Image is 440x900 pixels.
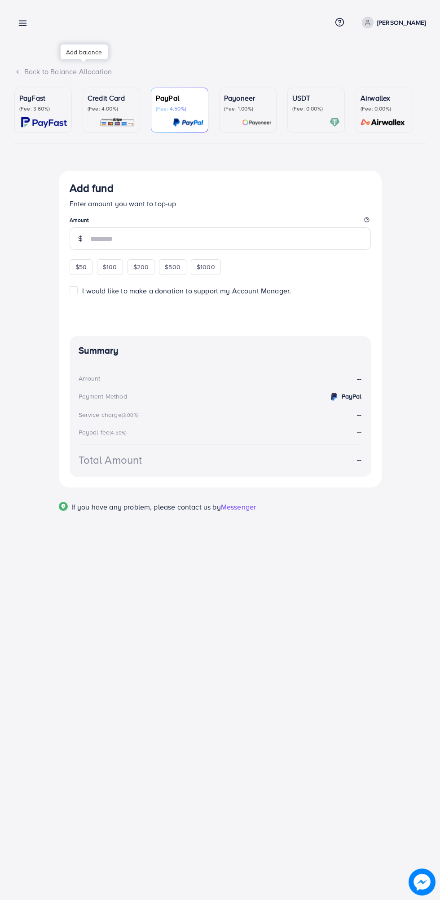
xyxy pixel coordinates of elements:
h4: Summary [79,345,362,356]
span: If you have any problem, please contact us by [71,502,221,512]
p: PayPal [156,93,203,103]
div: Amount [79,374,101,383]
div: Back to Balance Allocation [14,67,426,77]
legend: Amount [70,216,371,227]
div: Total Amount [79,452,142,468]
div: Add balance [61,44,108,59]
strong: -- [357,427,361,437]
span: $500 [165,262,180,271]
a: [PERSON_NAME] [358,17,426,28]
p: (Fee: 4.50%) [156,105,203,112]
img: image [409,869,435,895]
img: card [242,117,272,128]
strong: -- [357,373,361,384]
img: card [358,117,408,128]
span: Messenger [221,502,256,512]
p: (Fee: 0.00%) [361,105,408,112]
p: [PERSON_NAME] [377,17,426,28]
p: (Fee: 0.00%) [292,105,340,112]
p: Enter amount you want to top-up [70,198,371,209]
p: (Fee: 1.00%) [224,105,272,112]
img: credit [329,391,339,402]
img: Popup guide [59,502,68,511]
h3: Add fund [70,182,114,195]
strong: -- [357,455,361,465]
span: $1000 [197,262,215,271]
p: (Fee: 4.00%) [88,105,135,112]
img: card [100,117,135,128]
small: (3.00%) [122,412,139,419]
p: USDT [292,93,340,103]
p: (Fee: 3.60%) [19,105,67,112]
p: PayFast [19,93,67,103]
span: $200 [133,262,149,271]
div: Service charge [79,410,141,419]
img: card [330,117,340,128]
p: Credit Card [88,93,135,103]
small: (4.50%) [110,429,127,436]
div: Payment Method [79,392,127,401]
strong: PayPal [342,392,362,401]
div: Paypal fee [79,428,130,437]
img: card [173,117,203,128]
span: $50 [75,262,87,271]
span: I would like to make a donation to support my Account Manager. [82,286,291,296]
p: Payoneer [224,93,272,103]
p: Airwallex [361,93,408,103]
strong: -- [357,409,361,419]
span: $100 [103,262,117,271]
img: card [21,117,67,128]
